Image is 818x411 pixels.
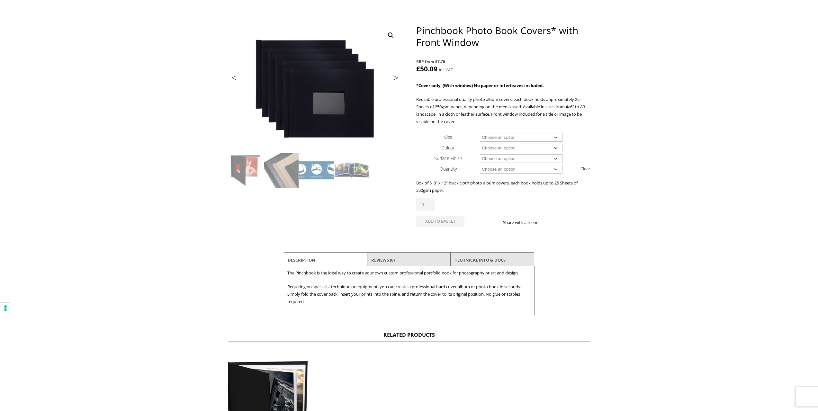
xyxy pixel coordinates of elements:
[264,188,299,223] img: Pinchbook Photo Book Covers* with Front Window - Image 6
[287,269,531,277] p: The Pinchbook is the ideal way to create your own custom professional portfolio book for photogra...
[434,155,462,161] label: Surface Finish
[562,220,567,225] img: email sharing button
[416,179,590,194] p: Box of 5, 8″ x 12″ black cloth photo album covers, each book holds up to 25 Sheets of 250gsm paper.
[264,153,299,188] img: Pinchbook Photo Book Covers* with Front Window - Image 2
[416,24,590,48] h1: Pinchbook Photo Book Covers* with Front Window
[299,188,334,223] img: Pinchbook Photo Book Covers* with Front Window - Image 7
[554,220,559,225] img: twitter sharing button
[416,96,590,125] p: Reusable professional quality photo album covers, each book holds approximately 25 Sheets of 250g...
[229,188,263,223] img: Pinchbook Photo Book Covers* with Front Window - Image 5
[299,153,334,188] img: Pinchbook Photo Book Covers* with Front Window - Image 3
[416,198,435,211] input: Product quantity
[580,164,590,174] a: Clear options
[385,30,397,41] a: View full-screen image gallery
[335,188,369,223] img: Pinchbook Photo Book Covers* with Front Window - Image 8
[416,83,544,88] strong: *Cover only, (With window) No paper or interleaves included.
[335,153,369,188] img: Pinchbook Photo Book Covers* with Front Window - Image 4
[442,145,455,151] label: Colour
[416,216,464,227] button: Add to basket
[371,254,395,266] a: Reviews (0)
[440,166,457,172] label: Quantity
[444,134,452,140] label: Size
[416,58,590,65] span: RRP from £7.76
[229,153,263,188] img: Pinchbook Photo Book Covers* with Front Window
[546,220,552,225] img: facebook sharing button
[416,64,420,73] span: £
[228,331,590,342] h2: Related products
[503,219,546,226] p: Share with a friend
[288,254,315,266] a: Description
[455,254,506,266] a: TECHNICAL INFO & DOCS
[287,284,521,304] span: Requiring no specialist technique or equipment, you can create a professional hard cover album or...
[416,64,437,73] bdi: 50.09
